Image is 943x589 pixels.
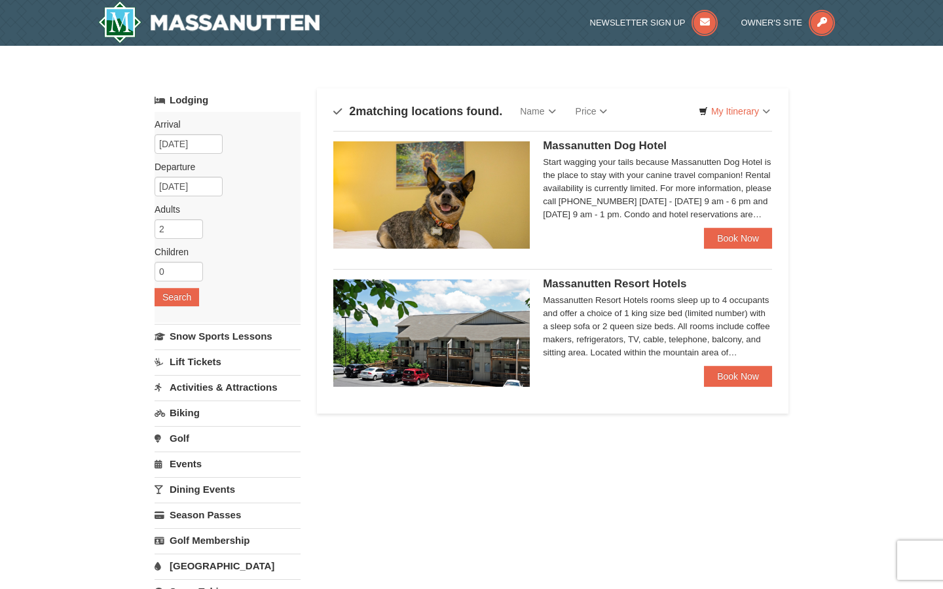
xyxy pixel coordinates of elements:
[155,288,199,306] button: Search
[741,18,803,27] span: Owner's Site
[543,156,772,221] div: Start wagging your tails because Massanutten Dog Hotel is the place to stay with your canine trav...
[543,277,686,290] span: Massanutten Resort Hotels
[155,160,291,173] label: Departure
[543,139,667,152] span: Massanutten Dog Hotel
[333,105,502,118] h4: matching locations found.
[155,203,291,216] label: Adults
[590,18,686,27] span: Newsletter Sign Up
[590,18,718,27] a: Newsletter Sign Up
[155,88,301,112] a: Lodging
[98,1,320,43] img: Massanutten Resort Logo
[155,401,301,425] a: Biking
[704,366,772,387] a: Book Now
[155,324,301,348] a: Snow Sports Lessons
[704,228,772,249] a: Book Now
[741,18,836,27] a: Owner's Site
[155,245,291,259] label: Children
[155,503,301,527] a: Season Passes
[155,118,291,131] label: Arrival
[155,426,301,450] a: Golf
[510,98,565,124] a: Name
[155,554,301,578] a: [GEOGRAPHIC_DATA]
[155,477,301,501] a: Dining Events
[98,1,320,43] a: Massanutten Resort
[155,452,301,476] a: Events
[566,98,618,124] a: Price
[155,349,301,374] a: Lift Tickets
[543,294,772,359] div: Massanutten Resort Hotels rooms sleep up to 4 occupants and offer a choice of 1 king size bed (li...
[155,528,301,552] a: Golf Membership
[155,375,301,399] a: Activities & Attractions
[333,279,530,387] img: 19219026-1-e3b4ac8e.jpg
[333,141,530,249] img: 27428181-5-81c892a3.jpg
[690,101,779,121] a: My Itinerary
[349,105,356,118] span: 2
